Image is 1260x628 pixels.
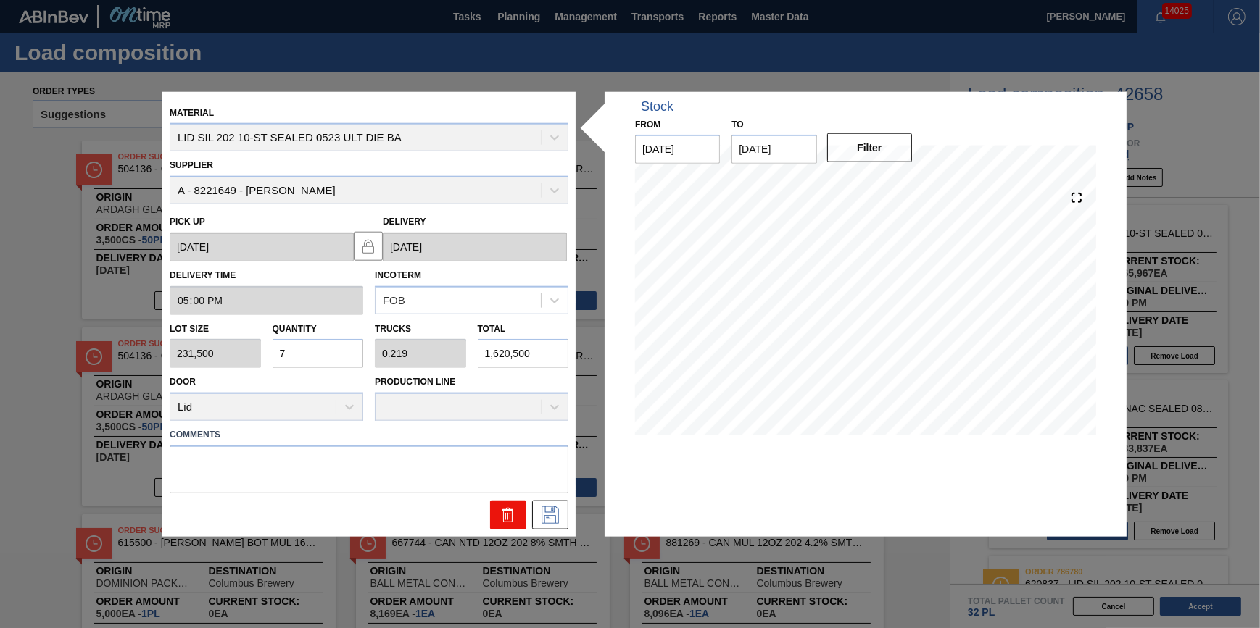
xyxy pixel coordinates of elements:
label: Material [170,107,214,117]
label: Pick up [170,217,205,227]
label: Comments [170,424,568,445]
div: Delete Order [490,501,526,529]
label: Production Line [375,377,455,387]
div: Edit Order [532,501,568,529]
button: Filter [827,133,912,162]
div: FOB [383,294,405,306]
label: Door [170,377,196,387]
label: From [635,119,660,129]
input: mm/dd/yyyy [383,233,567,261]
label: Quantity [273,323,317,333]
label: Total [478,323,506,333]
label: Supplier [170,160,213,170]
input: mm/dd/yyyy [635,135,720,164]
label: Trucks [375,323,411,333]
input: mm/dd/yyyy [731,135,816,164]
label: Incoterm [375,270,421,280]
label: Delivery [383,217,426,227]
button: locked [354,232,383,261]
label: Lot size [170,318,261,339]
label: Delivery Time [170,265,363,286]
input: mm/dd/yyyy [170,233,354,261]
div: Stock [641,99,673,114]
label: to [731,119,743,129]
img: locked [360,238,377,255]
